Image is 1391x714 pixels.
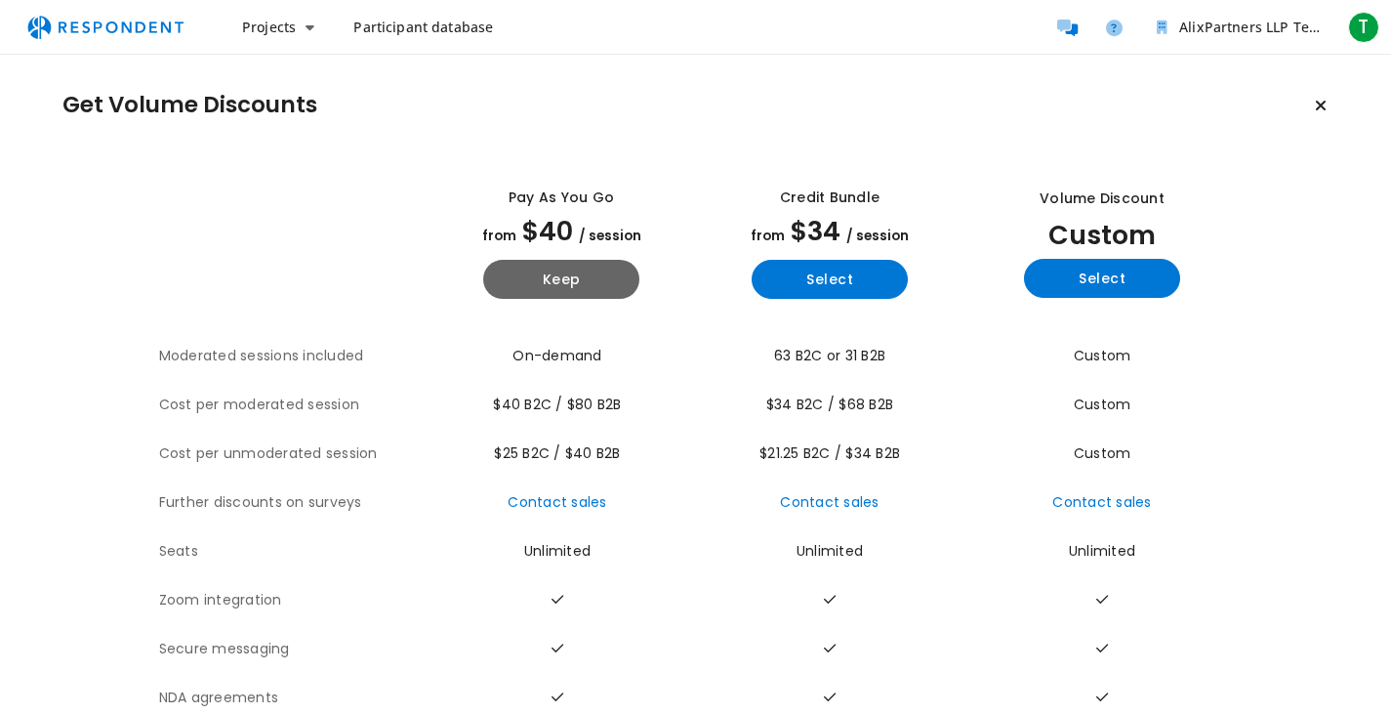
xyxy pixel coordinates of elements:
a: Participant database [338,10,509,45]
span: from [482,227,516,245]
span: / session [846,227,909,245]
button: Keep current plan [1301,86,1340,125]
a: Help and support [1094,8,1133,47]
a: Contact sales [1052,492,1151,512]
span: AlixPartners LLP Team [1179,18,1330,36]
a: Message participants [1047,8,1086,47]
span: $21.25 B2C / $34 B2B [759,443,900,463]
th: Zoom integration [159,576,428,625]
span: Custom [1074,395,1131,414]
a: Contact sales [780,492,879,512]
span: $34 B2C / $68 B2B [766,395,893,414]
a: Contact sales [508,492,606,512]
button: T [1344,10,1383,45]
span: Participant database [353,18,493,36]
th: Further discounts on surveys [159,479,428,527]
button: Keep current yearly payg plan [483,260,639,299]
th: Cost per unmoderated session [159,430,428,479]
span: $40 B2C / $80 B2B [493,395,621,414]
span: Unlimited [1069,541,1135,561]
button: Select yearly custom_static plan [1024,259,1180,298]
span: Projects [242,18,296,36]
span: $25 B2C / $40 B2B [494,443,620,463]
th: Moderated sessions included [159,332,428,381]
button: Select yearly basic plan [752,260,908,299]
span: Unlimited [524,541,591,561]
button: Projects [226,10,330,45]
span: Unlimited [797,541,863,561]
span: $40 [522,213,573,249]
span: T [1348,12,1379,43]
img: respondent-logo.png [16,9,195,46]
button: AlixPartners LLP Team [1141,10,1336,45]
span: / session [579,227,641,245]
th: Secure messaging [159,625,428,674]
div: Volume Discount [1040,189,1165,209]
span: 63 B2C or 31 B2B [774,346,885,365]
span: Custom [1048,217,1156,253]
th: Seats [159,527,428,576]
span: $34 [791,213,840,249]
th: Cost per moderated session [159,381,428,430]
span: On-demand [512,346,601,365]
span: from [751,227,785,245]
div: Pay as you go [509,188,614,208]
h1: Get Volume Discounts [62,92,317,119]
span: Custom [1074,346,1131,365]
span: Custom [1074,443,1131,463]
div: Credit Bundle [780,188,880,208]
